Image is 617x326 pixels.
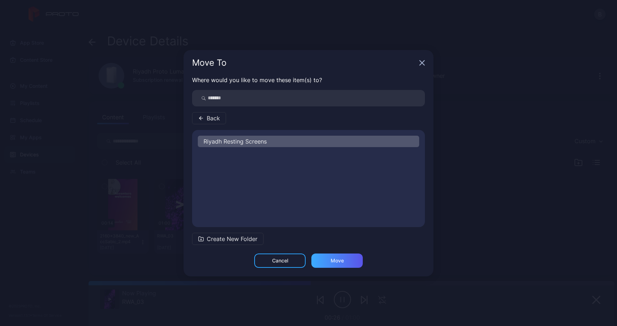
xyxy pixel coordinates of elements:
button: Back [192,112,226,124]
button: Move [311,254,363,268]
span: Back [207,114,220,122]
div: Move [331,258,344,264]
span: Create New Folder [207,235,257,243]
div: Cancel [272,258,288,264]
div: Move To [192,59,416,67]
p: Where would you like to move these item(s) to? [192,76,425,84]
span: Riyadh Resting Screens [204,137,267,146]
button: Create New Folder [192,233,264,245]
button: Cancel [254,254,306,268]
